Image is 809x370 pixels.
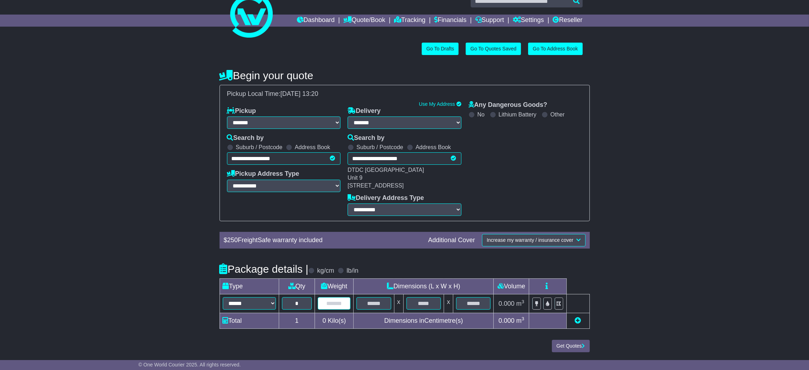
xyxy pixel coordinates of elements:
span: 0 [322,317,326,324]
label: Search by [227,134,264,142]
a: Add new item [575,317,581,324]
sup: 3 [522,316,525,321]
a: Dashboard [297,15,335,27]
span: 250 [227,236,238,244]
a: Financials [434,15,466,27]
span: © One World Courier 2025. All rights reserved. [138,362,241,368]
td: 1 [279,313,315,328]
td: Kilo(s) [315,313,354,328]
a: Go To Address Book [528,43,582,55]
div: Additional Cover [425,236,478,244]
label: Delivery Address Type [348,194,424,202]
label: No [477,111,484,118]
div: Pickup Local Time: [223,90,586,98]
td: Type [220,279,279,294]
span: m [516,300,525,307]
span: [DATE] 13:20 [281,90,318,97]
a: Tracking [394,15,425,27]
span: 0.000 [499,300,515,307]
label: kg/cm [317,267,334,275]
a: Quote/Book [343,15,385,27]
a: Go To Drafts [422,43,459,55]
h4: Begin your quote [220,70,590,81]
td: Total [220,313,279,328]
td: x [394,294,403,313]
label: Pickup Address Type [227,170,299,178]
label: lb/in [347,267,358,275]
h4: Package details | [220,263,309,275]
span: Increase my warranty / insurance cover [487,237,573,243]
button: Get Quotes [552,340,590,352]
a: Go To Quotes Saved [466,43,521,55]
label: Search by [348,134,384,142]
label: Address Book [295,144,330,151]
label: Suburb / Postcode [236,144,283,151]
td: Weight [315,279,354,294]
label: Any Dangerous Goods? [469,101,547,109]
span: DTDC [GEOGRAPHIC_DATA] [348,167,424,173]
td: Dimensions in Centimetre(s) [354,313,494,328]
a: Use My Address [419,101,455,107]
label: Suburb / Postcode [356,144,403,151]
span: Unit 9 [348,175,362,181]
td: x [444,294,453,313]
span: 0.000 [499,317,515,324]
td: Dimensions (L x W x H) [354,279,494,294]
span: m [516,317,525,324]
button: Increase my warranty / insurance cover [482,234,585,246]
label: Address Book [416,144,451,151]
label: Other [550,111,565,118]
td: Qty [279,279,315,294]
a: Reseller [553,15,582,27]
span: [STREET_ADDRESS] [348,183,404,189]
div: $ FreightSafe warranty included [220,236,425,244]
label: Lithium Battery [499,111,537,118]
td: Volume [494,279,529,294]
sup: 3 [522,299,525,304]
label: Delivery [348,107,381,115]
label: Pickup [227,107,256,115]
a: Settings [513,15,544,27]
a: Support [475,15,504,27]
